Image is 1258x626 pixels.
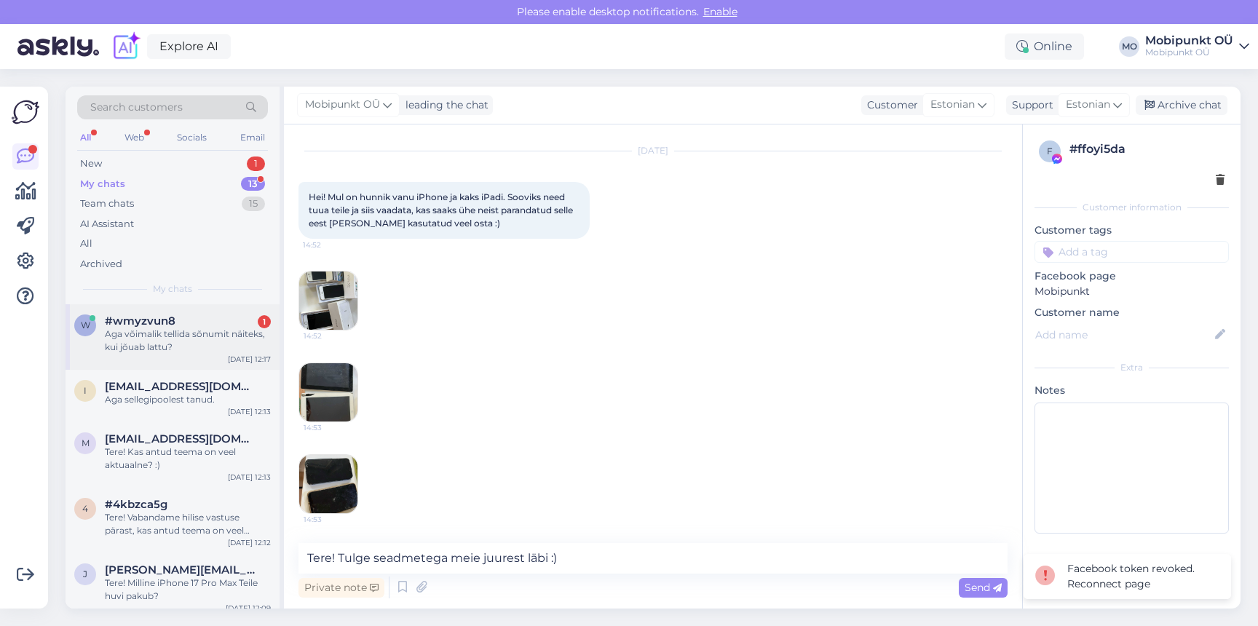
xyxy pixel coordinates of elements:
span: markuskrabbi@gmail.com [105,432,256,445]
img: Attachment [299,363,357,421]
div: Tere! Vabandame hilise vastuse pärast, kas antud teema on veel aktuaalne? [105,511,271,537]
span: ihalliste@gmail.com [105,380,256,393]
span: Estonian [930,97,975,113]
div: leading the chat [400,98,488,113]
div: 1 [258,315,271,328]
p: Facebook page [1035,269,1229,284]
div: Socials [174,128,210,147]
div: AI Assistant [80,217,134,231]
span: i [84,385,87,396]
span: #4kbzca5g [105,498,167,511]
span: Mobipunkt OÜ [305,97,380,113]
span: Enable [699,5,742,18]
div: Mobipunkt OÜ [1145,47,1233,58]
div: Archive chat [1136,95,1227,115]
div: Customer information [1035,201,1229,214]
span: f [1047,146,1053,156]
div: All [77,128,94,147]
div: [DATE] 12:13 [228,406,271,417]
span: w [81,320,90,330]
img: Askly Logo [12,98,39,126]
div: 13 [241,177,265,191]
span: 14:52 [303,239,357,250]
div: 1 [247,156,265,171]
div: MO [1119,36,1139,57]
div: Customer [861,98,918,113]
p: Mobipunkt [1035,284,1229,299]
input: Add a tag [1035,241,1229,263]
div: Facebook token revoked. Reconnect page [1067,561,1219,592]
div: Aga sellegipoolest tanud. [105,393,271,406]
div: All [80,237,92,251]
p: Notes [1035,383,1229,398]
a: Mobipunkt OÜMobipunkt OÜ [1145,35,1249,58]
span: Hei! Mul on hunnik vanu iPhone ja kaks iPadi. Sooviks need tuua teile ja siis vaadata, kas saaks ... [309,191,575,229]
a: Explore AI [147,34,231,59]
div: My chats [80,177,125,191]
div: # ffoyi5da [1069,140,1225,158]
img: explore-ai [111,31,141,62]
div: Mobipunkt OÜ [1145,35,1233,47]
span: Send [965,581,1002,594]
img: Attachment [299,272,357,330]
span: Juliana.azizov@gmail.com [105,563,256,577]
p: Customer tags [1035,223,1229,238]
span: 4 [82,503,88,514]
div: Aga võimalik tellida sõnumit näiteks, kui jõuab lattu? [105,328,271,354]
span: 14:52 [304,330,358,341]
div: New [80,156,102,171]
div: [DATE] 12:09 [226,603,271,614]
p: Customer name [1035,305,1229,320]
span: J [83,568,87,579]
div: [DATE] 12:12 [228,537,271,548]
span: #wmyzvun8 [105,314,175,328]
div: Online [1005,33,1084,60]
span: m [82,437,90,448]
input: Add name [1035,327,1212,343]
div: Email [237,128,268,147]
div: Extra [1035,361,1229,374]
div: Tere! Milline iPhone 17 Pro Max Teile huvi pakub? [105,577,271,603]
span: 14:53 [304,514,358,525]
div: Support [1006,98,1053,113]
span: My chats [153,282,192,296]
span: Estonian [1066,97,1110,113]
div: [DATE] 12:17 [228,354,271,365]
div: Archived [80,257,122,272]
div: Tere! Kas antud teema on veel aktuaalne? :) [105,445,271,472]
span: 14:53 [304,422,358,433]
img: Attachment [299,455,357,513]
div: 15 [242,197,265,211]
div: Private note [298,578,384,598]
span: Search customers [90,100,183,115]
div: [DATE] 12:13 [228,472,271,483]
div: Team chats [80,197,134,211]
div: Web [122,128,147,147]
textarea: Tere! Tulge seadmetega meie juurest läbi :) [298,543,1008,574]
div: [DATE] [298,144,1008,157]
